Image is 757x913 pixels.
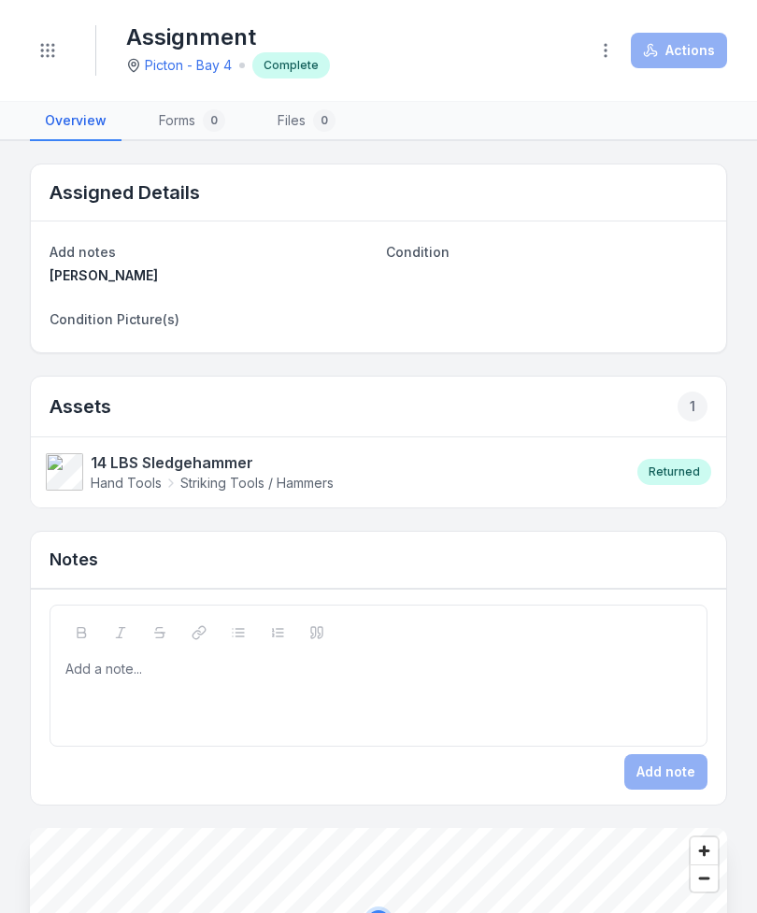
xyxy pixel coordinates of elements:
[50,244,116,260] span: Add notes
[691,837,718,864] button: Zoom in
[126,22,330,52] h1: Assignment
[386,244,450,260] span: Condition
[678,392,707,421] div: 1
[91,451,334,474] strong: 14 LBS Sledgehammer
[203,109,225,132] div: 0
[30,33,65,68] button: Toggle navigation
[263,102,350,141] a: Files0
[50,392,707,421] h2: Assets
[30,102,121,141] a: Overview
[180,474,334,492] span: Striking Tools / Hammers
[46,451,619,492] a: 14 LBS SledgehammerHand ToolsStriking Tools / Hammers
[145,56,232,75] a: Picton - Bay 4
[91,474,162,492] span: Hand Tools
[313,109,336,132] div: 0
[144,102,240,141] a: Forms0
[252,52,330,78] div: Complete
[50,267,158,283] span: [PERSON_NAME]
[50,311,179,327] span: Condition Picture(s)
[50,179,200,206] h2: Assigned Details
[50,547,98,573] h3: Notes
[637,459,711,485] div: Returned
[691,864,718,892] button: Zoom out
